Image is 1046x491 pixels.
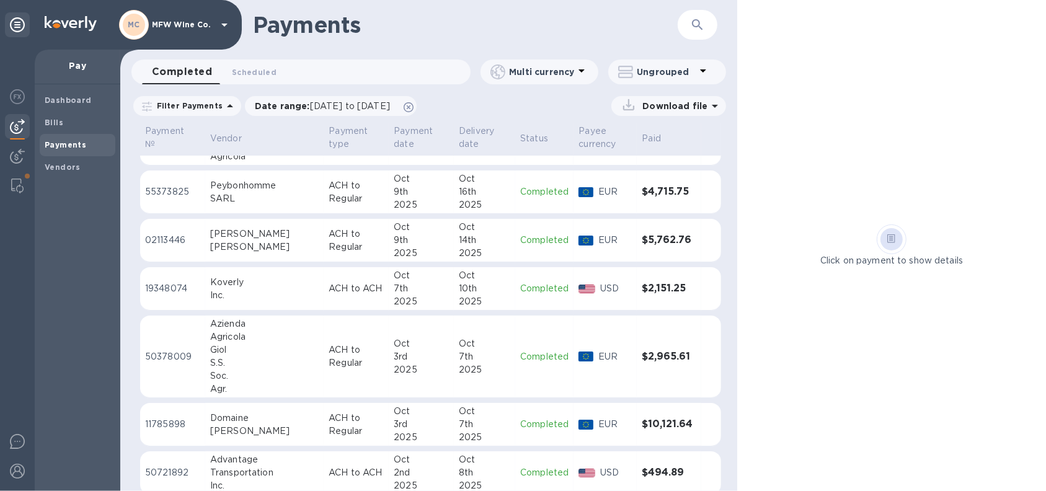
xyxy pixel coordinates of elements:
div: 2025 [459,431,510,444]
span: Completed [152,63,212,81]
b: Dashboard [45,95,92,105]
div: Oct [394,269,449,282]
div: Koverly [210,276,319,289]
span: Payment type [329,125,384,151]
h3: $4,715.75 [642,186,696,198]
p: Pay [45,60,110,72]
p: 50721892 [145,466,200,479]
div: Agr. [210,383,319,396]
div: Unpin categories [5,12,30,37]
p: EUR [598,185,632,198]
p: Paid [642,132,661,145]
div: Azienda [210,317,319,330]
div: Transportation [210,466,319,479]
h3: $494.89 [642,467,696,479]
p: Completed [520,185,569,198]
div: [PERSON_NAME] [210,425,319,438]
div: Oct [459,269,510,282]
div: SARL [210,192,319,205]
h3: $5,762.76 [642,234,696,246]
div: 2025 [394,247,449,260]
p: Status [520,132,548,145]
p: Completed [520,350,569,363]
h3: $2,151.25 [642,283,696,294]
div: Oct [394,221,449,234]
div: Agricola [210,330,319,343]
b: MC [128,20,140,29]
p: Completed [520,466,569,479]
div: 7th [459,418,510,431]
div: Oct [459,172,510,185]
p: 55373825 [145,185,200,198]
img: Logo [45,16,97,31]
p: ACH to Regular [329,412,384,438]
div: 10th [459,282,510,295]
span: Payment date [394,125,449,151]
h3: $2,965.61 [642,351,696,363]
p: Payee currency [578,125,616,151]
span: Status [520,132,564,145]
div: 14th [459,234,510,247]
span: Vendor [210,132,258,145]
span: Paid [642,132,677,145]
div: Inc. [210,289,319,302]
div: S.S. [210,356,319,369]
div: 2025 [394,295,449,308]
div: Oct [394,453,449,466]
p: 11785898 [145,418,200,431]
div: [PERSON_NAME] [210,241,319,254]
div: Oct [394,172,449,185]
div: Advantage [210,453,319,466]
span: Delivery date [459,125,510,151]
div: Soc. [210,369,319,383]
p: ACH to Regular [329,343,384,369]
p: USD [600,282,632,295]
img: USD [578,285,595,293]
p: 50378009 [145,350,200,363]
div: 2025 [459,198,510,211]
b: Bills [45,118,63,127]
b: Payments [45,140,86,149]
div: 9th [394,185,449,198]
div: 2025 [394,431,449,444]
div: Oct [459,405,510,418]
p: Filter Payments [152,100,223,111]
img: USD [578,469,595,477]
p: Payment type [329,125,368,151]
div: 2025 [394,363,449,376]
div: Date range:[DATE] to [DATE] [245,96,417,116]
p: USD [600,466,632,479]
p: Completed [520,234,569,247]
div: 2025 [459,295,510,308]
p: EUR [598,350,632,363]
p: EUR [598,418,632,431]
div: 2025 [459,363,510,376]
div: 2nd [394,466,449,479]
div: Oct [394,337,449,350]
span: Scheduled [232,66,277,79]
span: Payee currency [578,125,632,151]
div: [PERSON_NAME] [210,228,319,241]
div: 16th [459,185,510,198]
p: Date range : [255,100,396,112]
p: Download file [637,100,707,112]
div: Peybonhomme [210,179,319,192]
div: 2025 [394,198,449,211]
p: Delivery date [459,125,494,151]
p: ACH to ACH [329,466,384,479]
div: 9th [394,234,449,247]
span: [DATE] to [DATE] [310,101,390,111]
h1: Payments [253,12,678,38]
p: Click on payment to show details [820,254,963,267]
div: 3rd [394,418,449,431]
p: 02113446 [145,234,200,247]
b: Vendors [45,162,81,172]
div: Oct [394,405,449,418]
p: ACH to ACH [329,282,384,295]
img: Foreign exchange [10,89,25,104]
p: Payment № [145,125,184,151]
span: Payment № [145,125,200,151]
p: 19348074 [145,282,200,295]
div: Oct [459,221,510,234]
div: 8th [459,466,510,479]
